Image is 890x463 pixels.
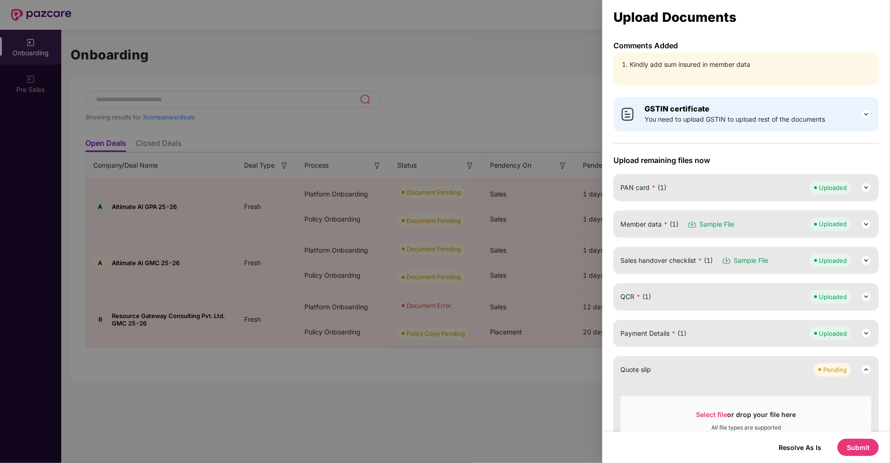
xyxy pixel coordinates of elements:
[734,255,768,266] span: Sample File
[711,424,781,431] div: All file types are supported
[769,441,831,454] button: Resolve As Is
[861,364,872,375] img: svg+xml;base64,PHN2ZyB3aWR0aD0iMjQiIGhlaWdodD0iMjQiIHZpZXdCb3g9IjAgMCAyNCAyNCIgZmlsbD0ibm9uZSIgeG...
[697,411,728,418] span: Select file
[838,439,879,456] button: Submit
[861,255,872,266] img: svg+xml;base64,PHN2ZyB3aWR0aD0iMjQiIGhlaWdodD0iMjQiIHZpZXdCb3g9IjAgMCAyNCAyNCIgZmlsbD0ibm9uZSIgeG...
[697,410,796,424] div: or drop your file here
[819,256,847,265] div: Uploaded
[620,219,678,229] span: Member data (1)
[819,219,847,228] div: Uploaded
[645,114,825,124] span: You need to upload GSTIN to upload rest of the documents
[823,365,847,374] div: Pending
[620,255,713,266] span: Sales handover checklist (1)
[645,104,709,113] b: GSTIN certificate
[819,329,847,338] div: Uploaded
[630,59,872,70] li: Kindly add sum insured in member data
[688,220,697,229] img: svg+xml;base64,PHN2ZyB3aWR0aD0iMTYiIGhlaWdodD0iMTciIHZpZXdCb3g9IjAgMCAxNiAxNyIgZmlsbD0ibm9uZSIgeG...
[819,183,847,192] div: Uploaded
[613,156,879,165] span: Upload remaining files now
[722,256,731,265] img: svg+xml;base64,PHN2ZyB3aWR0aD0iMTYiIGhlaWdodD0iMTciIHZpZXdCb3g9IjAgMCAxNiAxNyIgZmlsbD0ibm9uZSIgeG...
[699,219,734,229] span: Sample File
[620,107,635,122] img: svg+xml;base64,PHN2ZyB4bWxucz0iaHR0cDovL3d3dy53My5vcmcvMjAwMC9zdmciIHdpZHRoPSI0MCIgaGVpZ2h0PSI0MC...
[717,431,775,441] div: Max. File size 200mb
[613,12,879,22] div: Upload Documents
[620,365,651,375] span: Quote slip
[819,292,847,301] div: Uploaded
[861,328,872,339] img: svg+xml;base64,PHN2ZyB3aWR0aD0iMjQiIGhlaWdodD0iMjQiIHZpZXdCb3g9IjAgMCAyNCAyNCIgZmlsbD0ibm9uZSIgeG...
[861,219,872,230] img: svg+xml;base64,PHN2ZyB3aWR0aD0iMjQiIGhlaWdodD0iMjQiIHZpZXdCb3g9IjAgMCAyNCAyNCIgZmlsbD0ibm9uZSIgeG...
[621,403,871,448] span: Select fileor drop your file hereAll file types are supportedMax. File size 200mb
[620,292,651,302] span: QCR (1)
[861,109,872,120] img: svg+xml;base64,PHN2ZyB3aWR0aD0iMjQiIGhlaWdodD0iMjQiIHZpZXdCb3g9IjAgMCAyNCAyNCIgZmlsbD0ibm9uZSIgeG...
[861,291,872,302] img: svg+xml;base64,PHN2ZyB3aWR0aD0iMjQiIGhlaWdodD0iMjQiIHZpZXdCb3g9IjAgMCAyNCAyNCIgZmlsbD0ibm9uZSIgeG...
[620,328,686,339] span: Payment Details (1)
[861,182,872,193] img: svg+xml;base64,PHN2ZyB3aWR0aD0iMjQiIGhlaWdodD0iMjQiIHZpZXdCb3g9IjAgMCAyNCAyNCIgZmlsbD0ibm9uZSIgeG...
[613,41,879,50] p: Comments Added
[620,183,666,193] span: PAN card (1)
